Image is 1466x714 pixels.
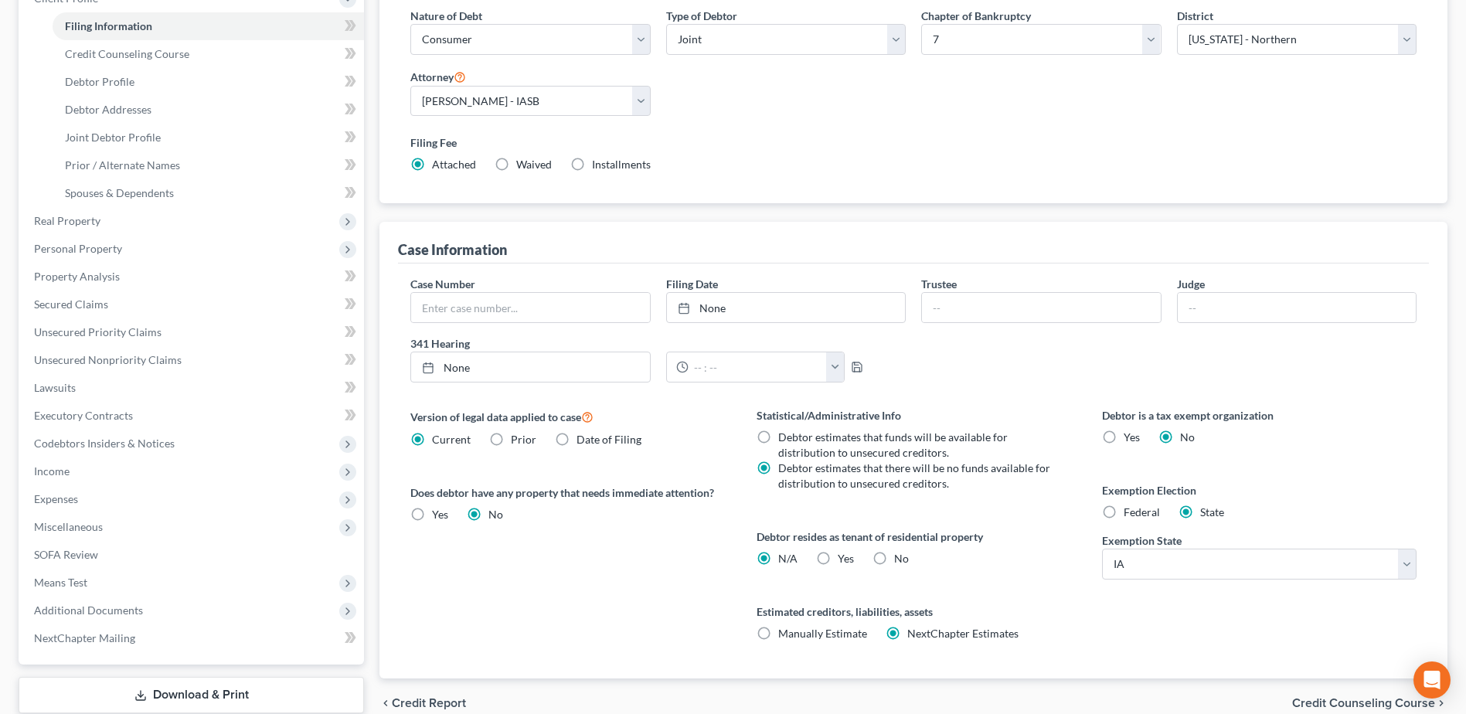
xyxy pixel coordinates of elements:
[516,158,552,171] span: Waived
[19,677,364,713] a: Download & Print
[34,409,133,422] span: Executory Contracts
[410,134,1417,151] label: Filing Fee
[392,697,466,709] span: Credit Report
[1180,430,1195,444] span: No
[778,430,1008,459] span: Debtor estimates that funds will be available for distribution to unsecured creditors.
[410,276,475,292] label: Case Number
[65,47,189,60] span: Credit Counseling Course
[379,697,392,709] i: chevron_left
[22,402,364,430] a: Executory Contracts
[667,293,905,322] a: None
[34,297,108,311] span: Secured Claims
[22,291,364,318] a: Secured Claims
[410,8,482,24] label: Nature of Debt
[53,124,364,151] a: Joint Debtor Profile
[757,603,1071,620] label: Estimated creditors, liabilities, assets
[34,325,162,338] span: Unsecured Priority Claims
[65,158,180,172] span: Prior / Alternate Names
[411,293,649,322] input: Enter case number...
[34,381,76,394] span: Lawsuits
[838,552,854,565] span: Yes
[34,270,120,283] span: Property Analysis
[1102,532,1182,549] label: Exemption State
[1177,276,1205,292] label: Judge
[689,352,827,382] input: -- : --
[1413,661,1451,699] div: Open Intercom Messenger
[34,492,78,505] span: Expenses
[53,179,364,207] a: Spouses & Dependents
[34,576,87,589] span: Means Test
[34,631,135,644] span: NextChapter Mailing
[34,214,100,227] span: Real Property
[432,433,471,446] span: Current
[22,541,364,569] a: SOFA Review
[379,697,466,709] button: chevron_left Credit Report
[757,529,1071,545] label: Debtor resides as tenant of residential property
[1102,407,1417,423] label: Debtor is a tax exempt organization
[53,96,364,124] a: Debtor Addresses
[34,464,70,478] span: Income
[22,374,364,402] a: Lawsuits
[22,318,364,346] a: Unsecured Priority Claims
[592,158,651,171] span: Installments
[1292,697,1447,709] button: Credit Counseling Course chevron_right
[922,293,1160,322] input: --
[432,158,476,171] span: Attached
[511,433,536,446] span: Prior
[921,8,1031,24] label: Chapter of Bankruptcy
[34,520,103,533] span: Miscellaneous
[1178,293,1416,322] input: --
[488,508,503,521] span: No
[1200,505,1224,518] span: State
[778,461,1050,490] span: Debtor estimates that there will be no funds available for distribution to unsecured creditors.
[34,242,122,255] span: Personal Property
[65,103,151,116] span: Debtor Addresses
[410,67,466,86] label: Attorney
[34,353,182,366] span: Unsecured Nonpriority Claims
[34,548,98,561] span: SOFA Review
[577,433,641,446] span: Date of Filing
[907,627,1019,640] span: NextChapter Estimates
[666,8,737,24] label: Type of Debtor
[894,552,909,565] span: No
[1177,8,1213,24] label: District
[1102,482,1417,498] label: Exemption Election
[22,346,364,374] a: Unsecured Nonpriority Claims
[921,276,957,292] label: Trustee
[65,131,161,144] span: Joint Debtor Profile
[778,552,798,565] span: N/A
[22,263,364,291] a: Property Analysis
[757,407,1071,423] label: Statistical/Administrative Info
[53,12,364,40] a: Filing Information
[398,240,507,259] div: Case Information
[22,624,364,652] a: NextChapter Mailing
[432,508,448,521] span: Yes
[53,68,364,96] a: Debtor Profile
[666,276,718,292] label: Filing Date
[53,151,364,179] a: Prior / Alternate Names
[403,335,913,352] label: 341 Hearing
[65,19,152,32] span: Filing Information
[65,186,174,199] span: Spouses & Dependents
[410,407,725,426] label: Version of legal data applied to case
[411,352,649,382] a: None
[34,603,143,617] span: Additional Documents
[1124,505,1160,518] span: Federal
[1124,430,1140,444] span: Yes
[778,627,867,640] span: Manually Estimate
[1435,697,1447,709] i: chevron_right
[65,75,134,88] span: Debtor Profile
[1292,697,1435,709] span: Credit Counseling Course
[34,437,175,450] span: Codebtors Insiders & Notices
[53,40,364,68] a: Credit Counseling Course
[410,484,725,501] label: Does debtor have any property that needs immediate attention?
